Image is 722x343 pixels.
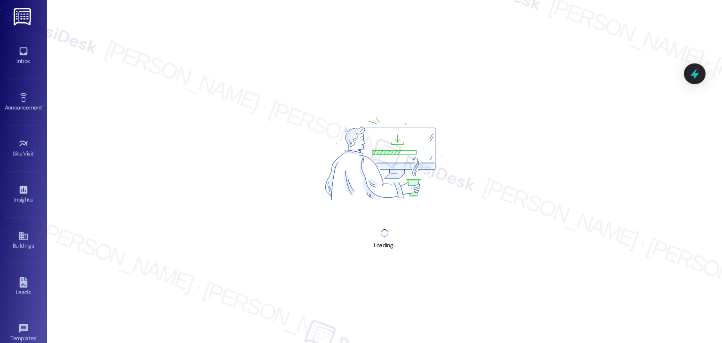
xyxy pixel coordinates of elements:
a: Site Visit • [5,136,42,161]
span: • [36,334,38,340]
a: Insights • [5,182,42,207]
a: Leads [5,274,42,300]
a: Buildings [5,228,42,253]
img: ResiDesk Logo [14,8,33,25]
div: Loading... [374,241,395,250]
span: • [34,149,35,156]
span: • [42,103,43,109]
span: • [32,195,34,202]
a: Inbox [5,43,42,69]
